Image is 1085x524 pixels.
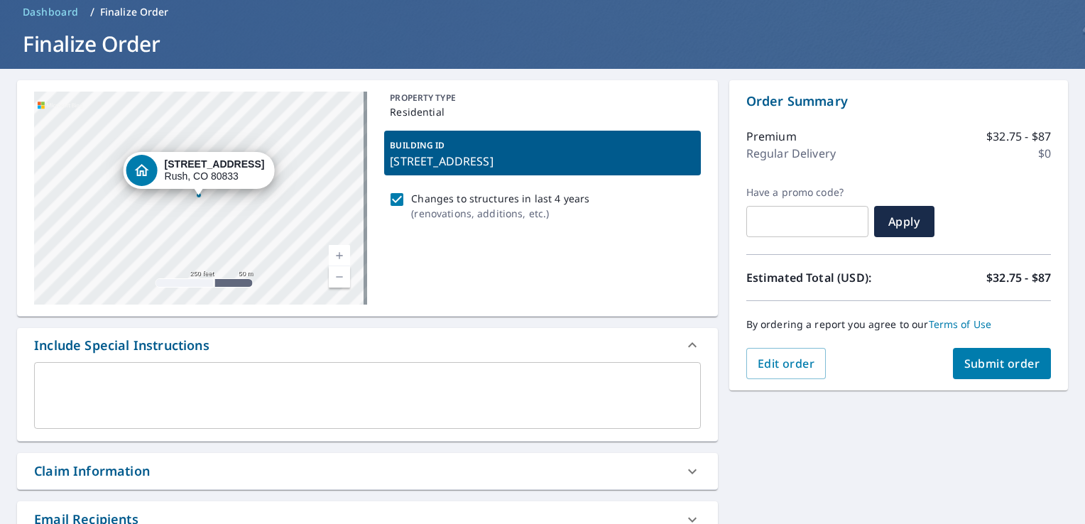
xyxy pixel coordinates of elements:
p: ( renovations, additions, etc. ) [411,206,589,221]
p: $0 [1038,145,1051,162]
h1: Finalize Order [17,29,1068,58]
p: $32.75 - $87 [986,269,1051,286]
strong: [STREET_ADDRESS] [165,158,265,170]
div: Claim Information [17,453,718,489]
a: Dashboard [17,1,84,23]
div: Rush, CO 80833 [165,158,265,182]
a: Current Level 17, Zoom Out [329,266,350,288]
span: Submit order [964,356,1040,371]
p: Regular Delivery [746,145,836,162]
a: Current Level 17, Zoom In [329,245,350,266]
a: Terms of Use [929,317,992,331]
p: Estimated Total (USD): [746,269,899,286]
div: Include Special Instructions [34,336,209,355]
p: By ordering a report you agree to our [746,318,1051,331]
p: [STREET_ADDRESS] [390,153,694,170]
p: Premium [746,128,797,145]
div: Claim Information [34,462,150,481]
p: $32.75 - $87 [986,128,1051,145]
div: Include Special Instructions [17,328,718,362]
div: Dropped pin, building 1, Residential property, 40550 Highway 94 Rush, CO 80833 [124,152,275,196]
button: Edit order [746,348,827,379]
li: / [90,4,94,21]
nav: breadcrumb [17,1,1068,23]
button: Apply [874,206,934,237]
button: Submit order [953,348,1052,379]
p: Residential [390,104,694,119]
label: Have a promo code? [746,186,868,199]
span: Apply [885,214,923,229]
p: Changes to structures in last 4 years [411,191,589,206]
p: PROPERTY TYPE [390,92,694,104]
p: Order Summary [746,92,1051,111]
span: Edit order [758,356,815,371]
span: Dashboard [23,5,79,19]
p: Finalize Order [100,5,169,19]
p: BUILDING ID [390,139,445,151]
